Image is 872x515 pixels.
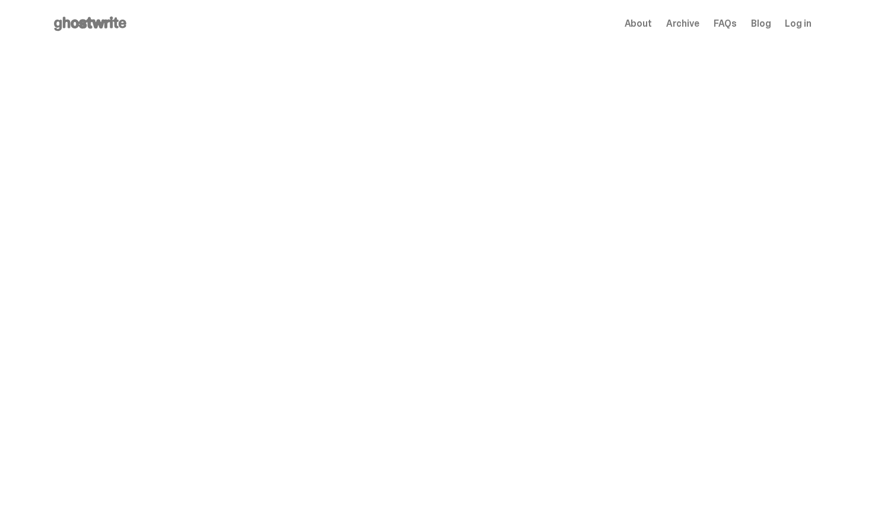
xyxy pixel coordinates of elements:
[714,19,737,28] a: FAQs
[666,19,699,28] a: Archive
[751,19,771,28] a: Blog
[625,19,652,28] a: About
[785,19,811,28] a: Log in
